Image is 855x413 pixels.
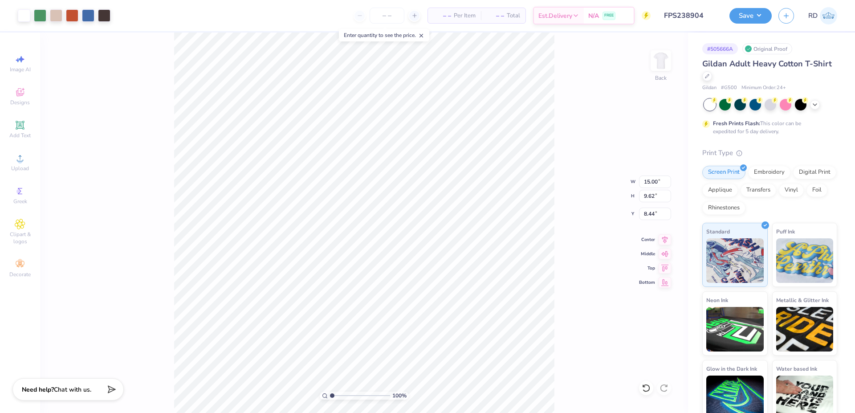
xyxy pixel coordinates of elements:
div: Digital Print [793,166,836,179]
span: Per Item [454,11,476,20]
div: Transfers [741,184,776,197]
div: This color can be expedited for 5 day delivery. [713,119,822,135]
span: Decorate [9,271,31,278]
span: Standard [706,227,730,236]
span: Clipart & logos [4,231,36,245]
input: – – [370,8,404,24]
div: Enter quantity to see the price. [339,29,429,41]
span: Upload [11,165,29,172]
span: – – [433,11,451,20]
span: Total [507,11,520,20]
div: Foil [806,184,827,197]
img: Standard [706,238,764,283]
span: FREE [604,12,614,19]
img: Back [652,52,670,70]
span: # G500 [721,84,737,92]
span: Metallic & Glitter Ink [776,295,829,305]
span: N/A [588,11,599,20]
span: Minimum Order: 24 + [741,84,786,92]
span: Image AI [10,66,31,73]
div: Vinyl [779,184,804,197]
span: Add Text [9,132,31,139]
div: Print Type [702,148,837,158]
span: Center [639,237,655,243]
div: Back [655,74,667,82]
span: Bottom [639,279,655,286]
div: Applique [702,184,738,197]
div: Screen Print [702,166,745,179]
span: Water based Ink [776,364,817,373]
span: Puff Ink [776,227,795,236]
span: Chat with us. [54,385,91,394]
span: Top [639,265,655,271]
div: Rhinestones [702,201,745,215]
span: Glow in the Dark Ink [706,364,757,373]
span: 100 % [392,392,407,400]
span: Designs [10,99,30,106]
span: Neon Ink [706,295,728,305]
strong: Need help? [22,385,54,394]
div: Embroidery [748,166,790,179]
img: Puff Ink [776,238,834,283]
span: Est. Delivery [538,11,572,20]
img: Metallic & Glitter Ink [776,307,834,352]
strong: Fresh Prints Flash: [713,120,760,127]
span: Gildan [702,84,717,92]
img: Neon Ink [706,307,764,352]
span: – – [486,11,504,20]
span: Middle [639,251,655,257]
span: Greek [13,198,27,205]
input: Untitled Design [657,7,723,25]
